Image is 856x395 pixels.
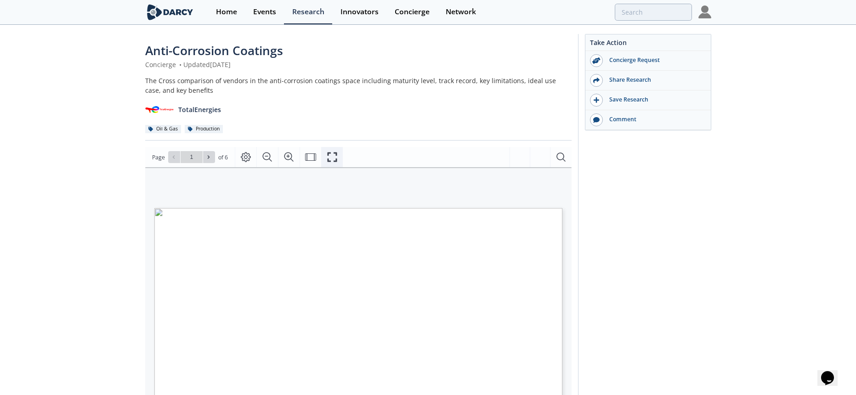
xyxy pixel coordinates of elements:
p: TotalEnergies [178,105,221,114]
div: Take Action [585,38,711,51]
div: Concierge Updated [DATE] [145,60,572,69]
span: Anti-Corrosion Coatings [145,42,283,59]
iframe: chat widget [817,358,847,386]
div: Research [292,8,324,16]
input: Advanced Search [615,4,692,21]
div: Comment [603,115,706,124]
div: Network [446,8,476,16]
div: Events [253,8,276,16]
div: Innovators [340,8,379,16]
div: Oil & Gas [145,125,181,133]
div: Save Research [603,96,706,104]
div: Production [185,125,223,133]
span: • [178,60,183,69]
div: Concierge Request [603,56,706,64]
div: The Cross comparison of vendors in the anti-corrosion coatings space including maturity level, tr... [145,76,572,95]
div: Concierge [395,8,430,16]
img: logo-wide.svg [145,4,195,20]
div: Home [216,8,237,16]
img: Profile [698,6,711,18]
div: Share Research [603,76,706,84]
